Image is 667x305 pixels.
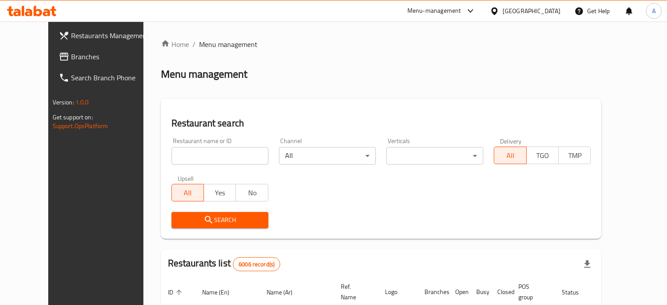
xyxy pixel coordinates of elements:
span: 6006 record(s) [233,260,280,269]
span: TMP [562,149,587,162]
a: Support.OpsPlatform [53,120,108,132]
span: Search Branch Phone [71,72,153,83]
button: Yes [203,184,236,201]
span: All [498,149,523,162]
span: Status [562,287,590,298]
div: [GEOGRAPHIC_DATA] [503,6,560,16]
span: Version: [53,97,74,108]
h2: Restaurant search [171,117,591,130]
div: ​ [386,147,483,165]
span: Name (Ar) [267,287,304,298]
h2: Menu management [161,67,247,81]
span: A [652,6,656,16]
button: All [171,184,204,201]
button: TMP [558,147,591,164]
div: Menu-management [407,6,461,16]
div: Export file [577,254,598,275]
span: ID [168,287,185,298]
button: TGO [526,147,559,164]
li: / [193,39,196,50]
span: Ref. Name [341,281,367,302]
span: All [175,187,200,199]
div: All [279,147,376,165]
label: Delivery [500,138,522,144]
button: No [235,184,268,201]
span: 1.0.0 [75,97,89,108]
nav: breadcrumb [161,39,602,50]
label: Upsell [178,175,194,181]
button: All [494,147,526,164]
span: Yes [207,187,232,199]
span: Restaurants Management [71,30,153,41]
button: Search [171,212,268,228]
div: Total records count [233,257,280,271]
span: Search [178,215,261,226]
span: Get support on: [53,111,93,123]
span: POS group [518,281,544,302]
a: Restaurants Management [52,25,160,46]
span: Branches [71,51,153,62]
h2: Restaurants list [168,257,281,271]
span: No [239,187,264,199]
a: Search Branch Phone [52,67,160,88]
span: Name (En) [202,287,241,298]
a: Branches [52,46,160,67]
span: Menu management [199,39,257,50]
input: Search for restaurant name or ID.. [171,147,268,165]
span: TGO [530,149,555,162]
a: Home [161,39,189,50]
